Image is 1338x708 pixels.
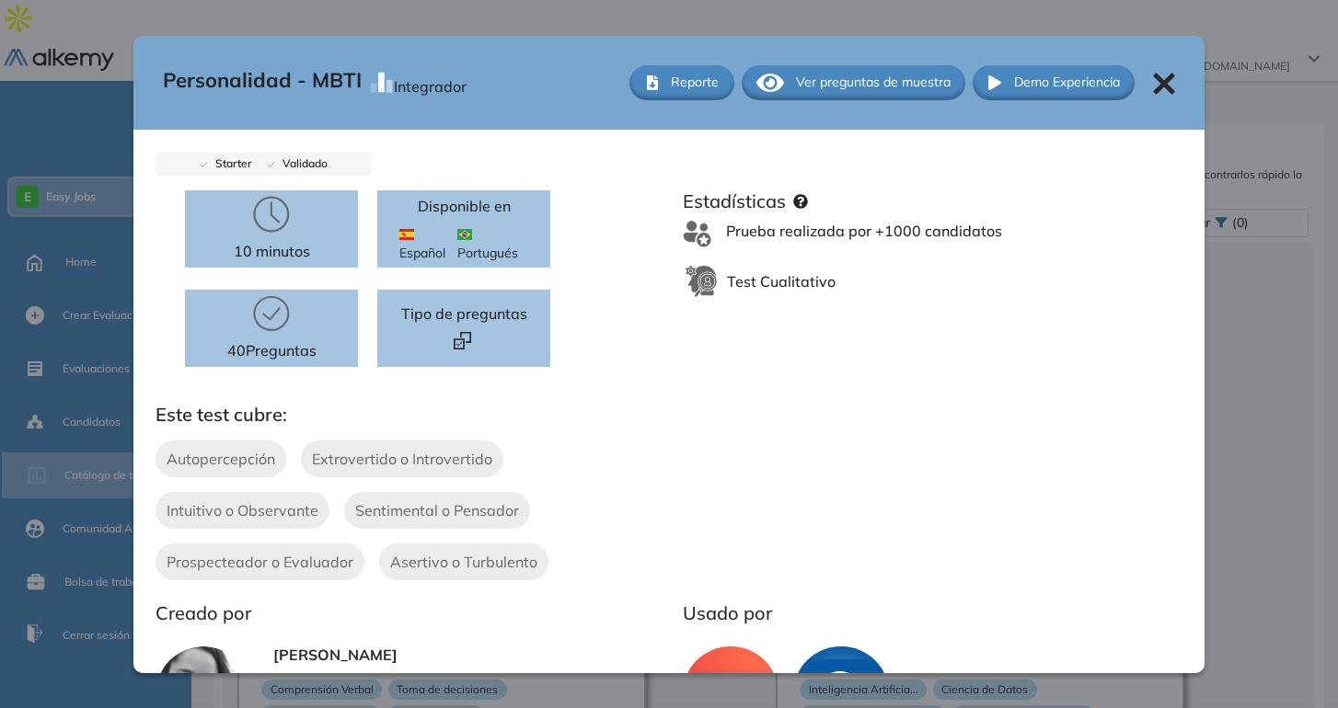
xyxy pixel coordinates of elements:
img: BRA [457,229,472,240]
span: Autopercepción [167,448,275,470]
span: Ver preguntas de muestra [796,73,951,92]
span: Test Cualitativo [727,270,836,292]
p: 10 minutos [234,240,310,262]
h3: [PERSON_NAME] [273,646,669,664]
button: Reporte [629,65,734,100]
div: Integrador [394,68,467,97]
span: Reporte [671,73,719,92]
img: ESP [399,229,414,240]
span: Demo Experiencia [1014,73,1120,92]
div: Widget de chat [1246,620,1338,708]
p: 40 Preguntas [227,339,317,361]
img: Format test logo [454,332,471,349]
span: Intuitivo o Observante [167,499,318,521]
span: Prueba realizada por +1000 candidatos [726,220,1002,248]
h3: Usado por [683,602,1169,624]
span: Tipo de preguntas [401,303,527,325]
span: Validado [275,156,328,170]
h3: Estadísticas [683,190,786,212]
span: Prospecteador o Evaluador [167,551,353,573]
h3: Este test cubre: [156,404,669,426]
span: Starter [208,156,252,170]
span: Portugués [457,224,529,263]
span: Personalidad - MBTI [163,65,362,100]
p: Disponible en [418,195,511,217]
h3: Creado por [156,602,669,624]
span: Español [399,224,457,263]
iframe: Chat Widget [1246,620,1338,708]
span: Extrovertido o Introvertido [312,448,492,470]
span: Asertivo o Turbulento [390,551,537,573]
span: Sentimental o Pensador [355,499,519,521]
